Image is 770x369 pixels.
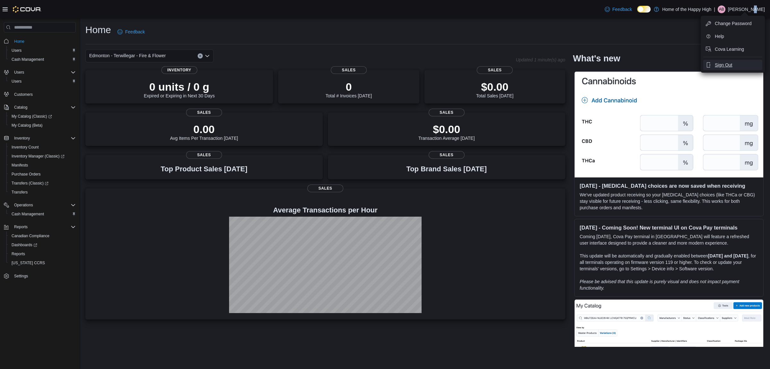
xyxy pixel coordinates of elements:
span: Sales [186,109,222,116]
a: Transfers (Classic) [9,179,51,187]
span: Transfers (Classic) [9,179,76,187]
a: Inventory Manager (Classic) [9,152,67,160]
strong: [DATE] and [DATE] [708,253,748,258]
h3: Top Brand Sales [DATE] [406,165,487,173]
button: Users [6,77,78,86]
span: Inventory Manager (Classic) [12,154,64,159]
a: Reports [9,250,28,258]
span: Transfers [12,190,28,195]
span: Settings [14,274,28,279]
a: Transfers [9,188,30,196]
a: Cash Management [9,210,47,218]
span: Customers [12,90,76,98]
a: Customers [12,91,35,98]
span: Home [12,37,76,45]
p: $0.00 [476,80,513,93]
button: Purchase Orders [6,170,78,179]
button: Catalog [1,103,78,112]
button: Operations [12,201,36,209]
button: Users [12,68,27,76]
button: Manifests [6,161,78,170]
span: My Catalog (Classic) [9,113,76,120]
span: Inventory Manager (Classic) [9,152,76,160]
span: Sales [429,109,465,116]
span: Dashboards [9,241,76,249]
span: Catalog [14,105,27,110]
span: Cash Management [12,57,44,62]
span: Cova Learning [715,46,744,52]
span: Purchase Orders [12,172,41,177]
p: [PERSON_NAME] [728,5,765,13]
span: Cash Management [9,210,76,218]
span: Users [9,77,76,85]
span: Reports [9,250,76,258]
span: Transfers (Classic) [12,181,48,186]
button: Inventory Count [6,143,78,152]
a: Manifests [9,161,30,169]
button: Cash Management [6,210,78,219]
p: 0 [326,80,372,93]
button: Customers [1,90,78,99]
span: Sales [477,66,513,74]
span: Users [9,47,76,54]
button: Users [6,46,78,55]
button: Home [1,36,78,46]
span: My Catalog (Beta) [12,123,43,128]
p: This update will be automatically and gradually enabled between , for all terminals operating on ... [580,253,758,272]
span: Customers [14,92,33,97]
a: Settings [12,272,30,280]
p: Coming [DATE], Cova Pay terminal in [GEOGRAPHIC_DATA] will feature a refreshed user interface des... [580,233,758,246]
span: Sign Out [715,62,732,68]
span: AB [719,5,724,13]
p: 0 units / 0 g [144,80,215,93]
button: Clear input [198,53,203,59]
span: Inventory [161,66,197,74]
span: Reports [14,224,28,230]
span: Washington CCRS [9,259,76,267]
button: Inventory [1,134,78,143]
span: Sales [331,66,367,74]
div: Expired or Expiring in Next 30 Days [144,80,215,98]
div: Total Sales [DATE] [476,80,513,98]
button: Help [703,31,762,41]
span: Inventory Count [12,145,39,150]
span: Change Password [715,20,751,27]
a: Dashboards [6,240,78,249]
button: Reports [12,223,30,231]
span: Reports [12,223,76,231]
button: Transfers [6,188,78,197]
button: Canadian Compliance [6,231,78,240]
h3: [DATE] - Coming Soon! New terminal UI on Cova Pay terminals [580,224,758,231]
a: My Catalog (Classic) [6,112,78,121]
a: Purchase Orders [9,170,43,178]
span: Feedback [125,29,145,35]
a: Inventory Count [9,143,41,151]
p: $0.00 [418,123,475,136]
a: Feedback [115,25,147,38]
span: Inventory [14,136,30,141]
button: Settings [1,271,78,281]
p: Updated 1 minute(s) ago [516,57,565,62]
span: Cash Management [12,212,44,217]
a: Home [12,38,27,45]
span: Canadian Compliance [12,233,49,239]
a: My Catalog (Beta) [9,122,45,129]
h4: Average Transactions per Hour [90,206,560,214]
a: Cash Management [9,56,47,63]
span: Users [12,48,21,53]
button: Users [1,68,78,77]
span: Edmonton - Terwillegar - Fire & Flower [89,52,166,59]
span: Cash Management [9,56,76,63]
button: Change Password [703,18,762,29]
button: Operations [1,201,78,210]
a: Transfers (Classic) [6,179,78,188]
span: Settings [12,272,76,280]
div: Total # Invoices [DATE] [326,80,372,98]
button: Catalog [12,104,30,111]
span: Sales [186,151,222,159]
p: Home of the Happy High [662,5,711,13]
span: Users [12,68,76,76]
p: We've updated product receiving so your [MEDICAL_DATA] choices (like THCa or CBG) stay visible fo... [580,192,758,211]
button: Reports [6,249,78,258]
